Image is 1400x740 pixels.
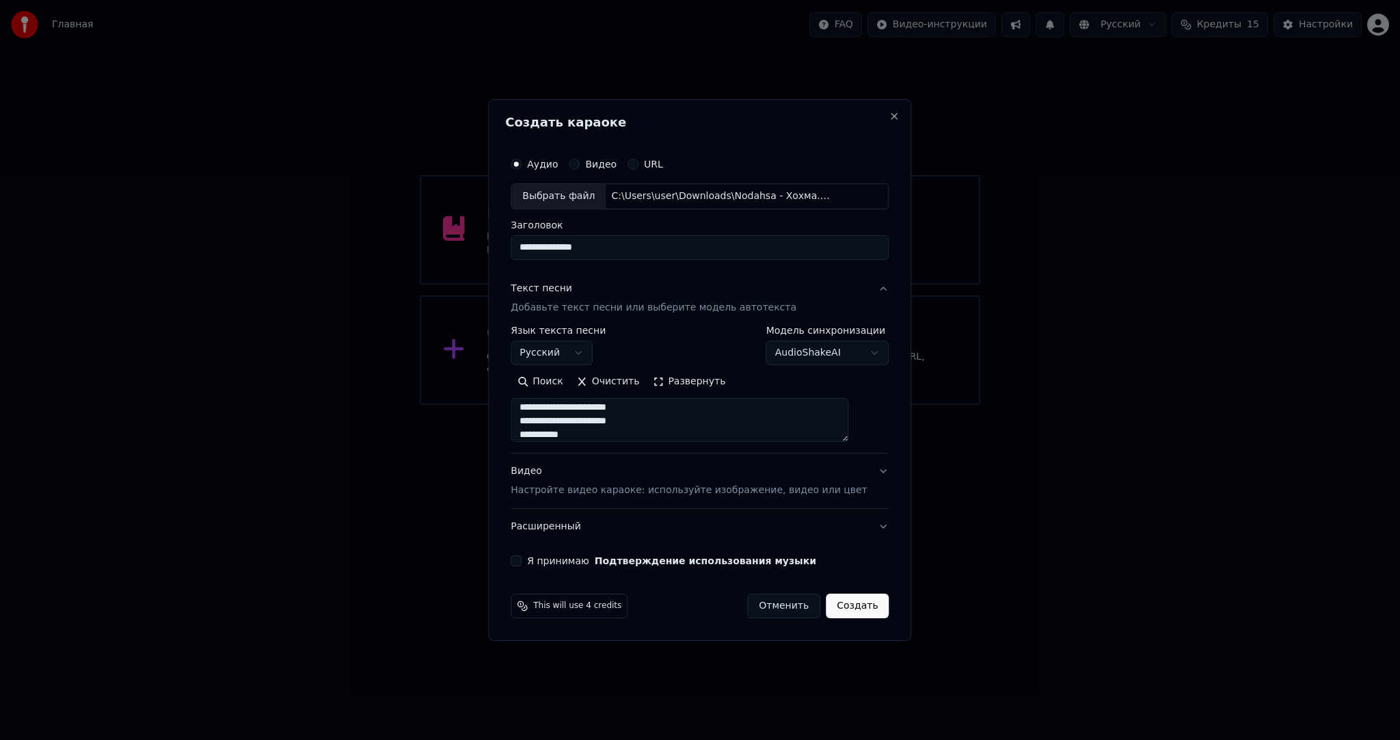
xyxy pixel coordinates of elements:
[505,116,894,129] h2: Создать караоке
[511,326,889,453] div: Текст песниДобавьте текст песни или выберите модель автотекста
[511,509,889,544] button: Расширенный
[644,159,663,169] label: URL
[511,301,796,315] p: Добавьте текст песни или выберите модель автотекста
[511,220,889,230] label: Заголовок
[646,371,732,393] button: Развернуть
[511,453,889,508] button: ВидеоНастройте видео караоке: используйте изображение, видео или цвет
[527,556,816,566] label: Я принимаю
[606,189,838,203] div: C:\Users\user\Downloads\Nodahsa - Хохма.mp3
[511,271,889,326] button: Текст песниДобавьте текст песни или выберите модель автотекста
[585,159,617,169] label: Видео
[527,159,558,169] label: Аудио
[766,326,889,335] label: Модель синхронизации
[511,282,572,295] div: Текст песни
[533,600,621,611] span: This will use 4 credits
[511,464,867,497] div: Видео
[570,371,647,393] button: Очистить
[511,184,606,209] div: Выбрать файл
[595,556,816,566] button: Я принимаю
[747,594,820,618] button: Отменить
[826,594,889,618] button: Создать
[511,371,569,393] button: Поиск
[511,326,606,335] label: Язык текста песни
[511,484,867,497] p: Настройте видео караоке: используйте изображение, видео или цвет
